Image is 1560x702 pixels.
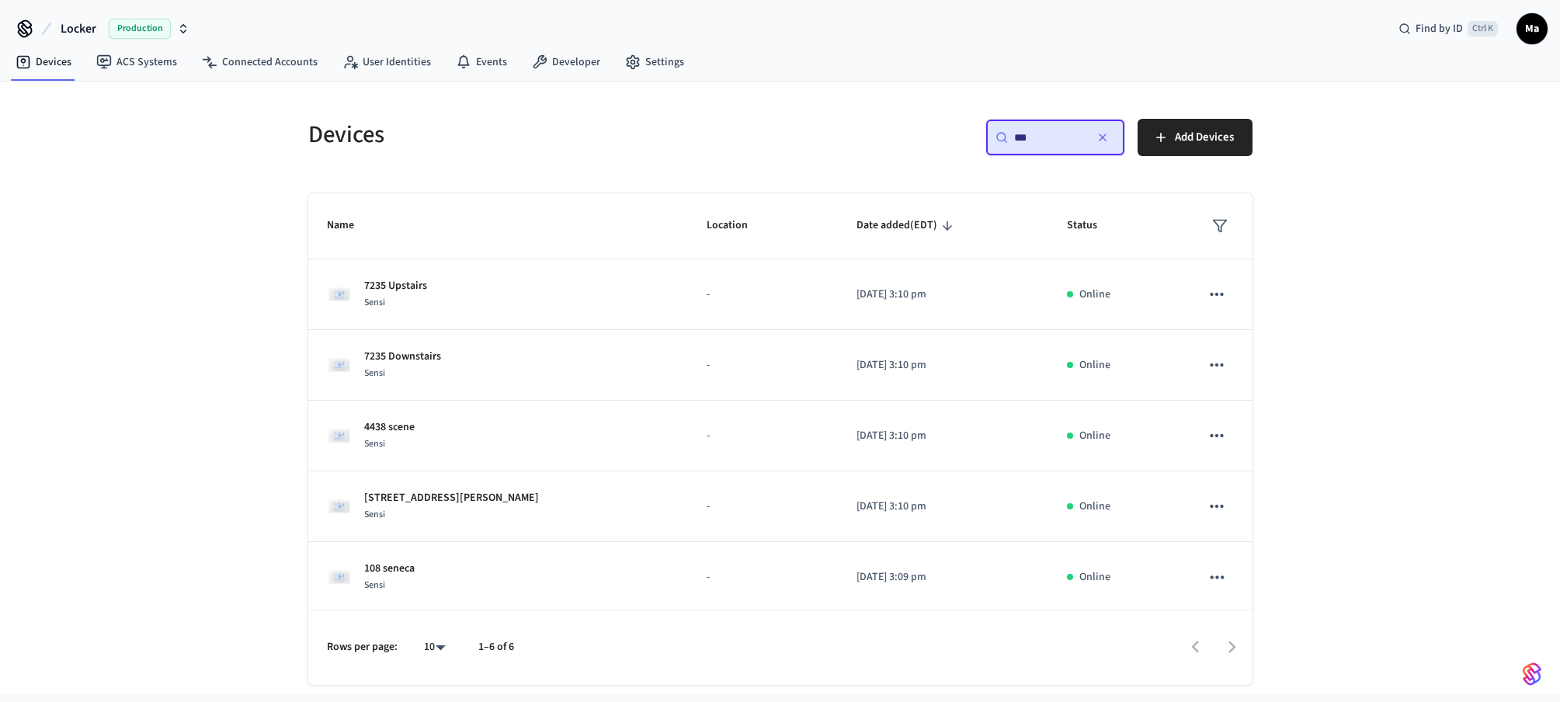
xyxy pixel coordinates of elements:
div: Find by IDCtrl K [1386,15,1510,43]
p: [DATE] 3:10 pm [856,428,1030,444]
span: Status [1067,214,1117,238]
a: Connected Accounts [189,48,330,76]
a: User Identities [330,48,443,76]
a: ACS Systems [84,48,189,76]
button: Add Devices [1138,119,1253,156]
img: Sensi Smart Thermostat (White) [327,353,352,377]
span: Ma [1518,15,1546,43]
table: sticky table [308,193,1253,690]
span: Locker [61,19,96,38]
a: Developer [519,48,613,76]
p: - [707,287,819,303]
p: Rows per page: [327,639,398,655]
p: [DATE] 3:10 pm [856,357,1030,374]
span: Sensi [364,579,385,592]
span: Ctrl K [1468,21,1498,36]
p: [DATE] 3:10 pm [856,287,1030,303]
p: Online [1079,569,1110,586]
img: Sensi Smart Thermostat (White) [327,423,352,448]
span: Find by ID [1416,21,1463,36]
span: Sensi [364,296,385,309]
span: Production [109,19,171,39]
p: [DATE] 3:09 pm [856,569,1030,586]
h5: Devices [308,119,771,151]
p: [STREET_ADDRESS][PERSON_NAME] [364,490,539,506]
p: 7235 Upstairs [364,278,427,294]
span: Add Devices [1175,127,1234,148]
p: - [707,499,819,515]
a: Devices [3,48,84,76]
p: Online [1079,499,1110,515]
img: Sensi Smart Thermostat (White) [327,282,352,307]
p: 7235 Downstairs [364,349,441,365]
a: Events [443,48,519,76]
span: Sensi [364,508,385,521]
p: [DATE] 3:10 pm [856,499,1030,515]
p: 4438 scene [364,419,415,436]
span: Name [327,214,374,238]
p: - [707,428,819,444]
img: Sensi Smart Thermostat (White) [327,565,352,589]
span: Sensi [364,437,385,450]
img: SeamLogoGradient.69752ec5.svg [1523,662,1541,686]
div: 10 [416,636,453,659]
img: Sensi Smart Thermostat (White) [327,494,352,519]
p: Online [1079,357,1110,374]
span: Location [707,214,768,238]
a: Settings [613,48,697,76]
button: Ma [1517,13,1548,44]
p: - [707,357,819,374]
p: - [707,569,819,586]
p: 1–6 of 6 [478,639,514,655]
p: Online [1079,287,1110,303]
p: 108 seneca [364,561,415,577]
p: Online [1079,428,1110,444]
span: Date added(EDT) [856,214,957,238]
span: Sensi [364,367,385,380]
